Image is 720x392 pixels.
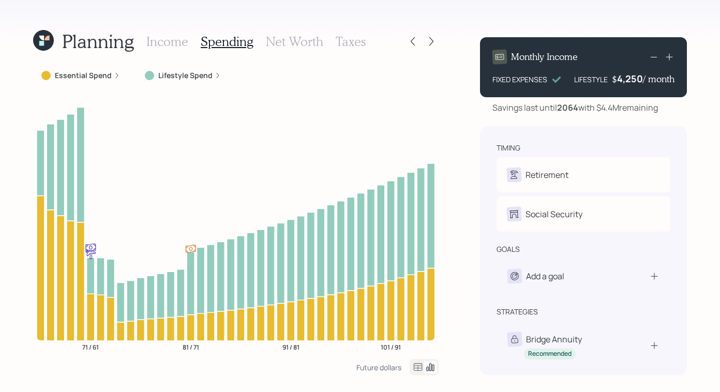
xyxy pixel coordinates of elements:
[62,30,134,52] h1: Planning
[526,333,582,345] div: Bridge Annuity
[497,143,520,153] div: timing
[183,342,199,351] tspan: 81 / 71
[497,244,520,254] div: goals
[526,208,582,220] div: Social Security
[282,342,299,351] tspan: 91 / 81
[381,342,401,351] tspan: 101 / 91
[612,73,617,85] h4: $
[492,101,658,114] div: Savings last until with $4.4M remaining
[158,70,213,81] label: Lifestyle Spend
[82,342,99,351] tspan: 71 / 61
[266,34,323,49] h3: Net Worth
[336,34,366,49] h3: Taxes
[643,73,674,85] h4: / month
[574,74,608,85] div: LIFESTYLE
[492,74,547,85] div: FIXED EXPENSES
[146,34,188,49] h3: Income
[617,72,643,85] div: 4,250
[528,350,572,358] div: Recommended
[511,51,578,63] h4: Monthly Income
[55,70,112,81] label: Essential Spend
[201,34,253,49] h3: Spending
[356,363,401,372] div: Future dollars
[557,102,578,113] b: 2064
[526,169,568,181] div: Retirement
[497,307,538,317] div: strategies
[526,270,564,282] div: Add a goal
